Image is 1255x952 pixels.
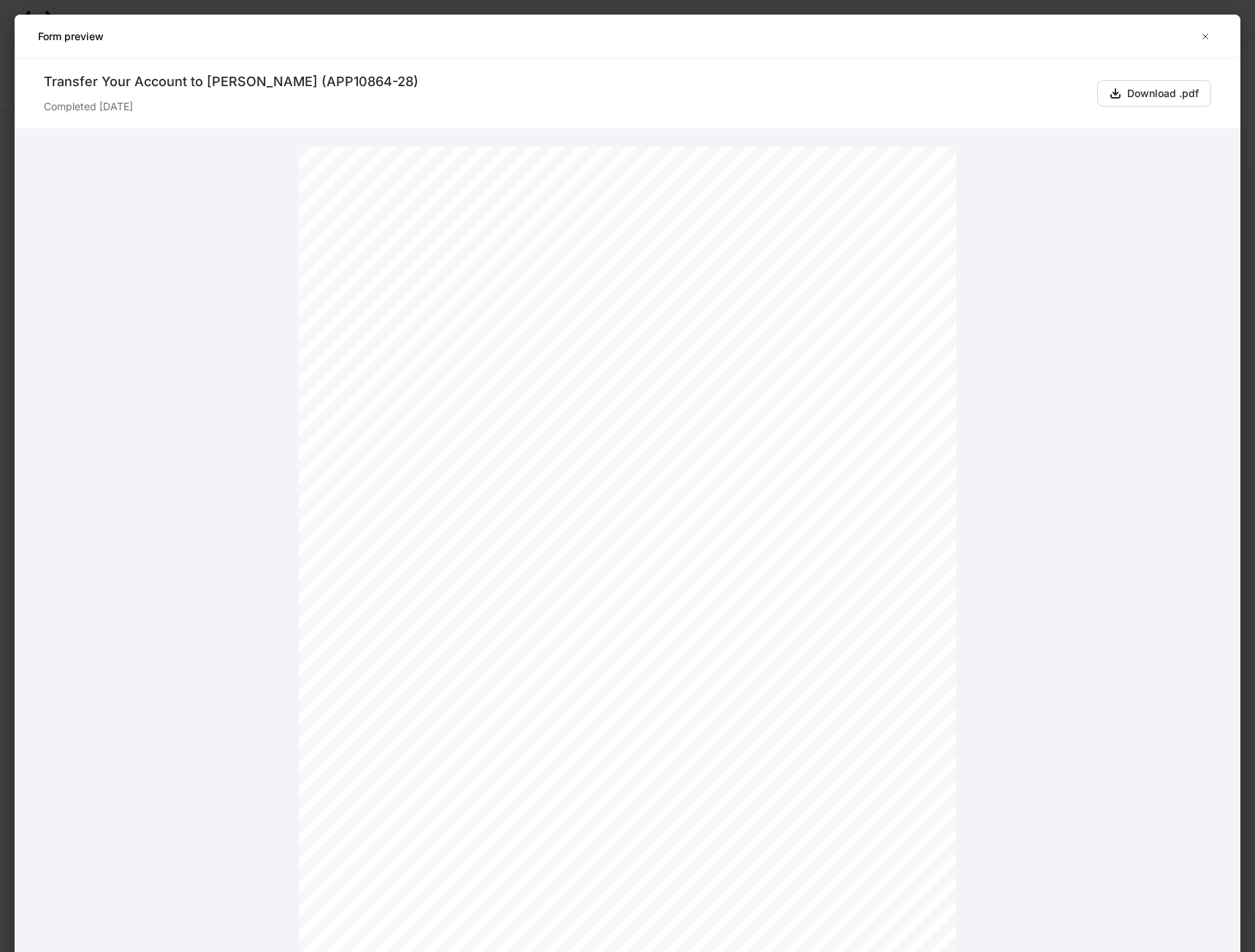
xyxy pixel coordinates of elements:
h5: Form preview [38,29,104,44]
div: Download .pdf [1127,86,1199,101]
section: Clear Form [752,164,827,183]
section: Print Form [842,164,918,183]
div: Transfer Your Account to [PERSON_NAME] (APP10864-28) [44,73,1086,91]
button: Download .pdf [1097,80,1211,107]
div: Completed [DATE] [44,91,1086,114]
